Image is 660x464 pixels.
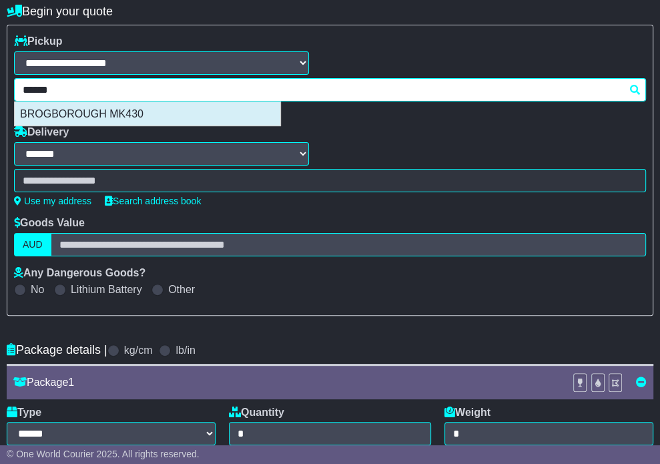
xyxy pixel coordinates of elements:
a: Use my address [14,196,91,206]
span: 1 [68,377,74,388]
label: Goods Value [14,216,85,229]
a: Search address book [105,196,201,206]
span: © One World Courier 2025. All rights reserved. [7,449,200,459]
label: Weight [444,406,490,419]
label: Other [168,283,195,296]
h4: Package details | [7,343,107,357]
label: Any Dangerous Goods? [14,266,145,279]
label: AUD [14,233,51,256]
label: Lithium Battery [71,283,142,296]
label: Quantity [229,406,284,419]
typeahead: Please provide city [14,78,646,101]
h4: Begin your quote [7,5,653,19]
label: Type [7,406,41,419]
label: Delivery [14,126,69,138]
div: Package [7,376,566,389]
label: lb/in [176,344,195,357]
label: Pickup [14,35,62,47]
a: Remove this item [636,377,647,388]
div: BROGBOROUGH MK430 [15,102,280,126]
label: kg/cm [124,344,153,357]
label: No [31,283,44,296]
